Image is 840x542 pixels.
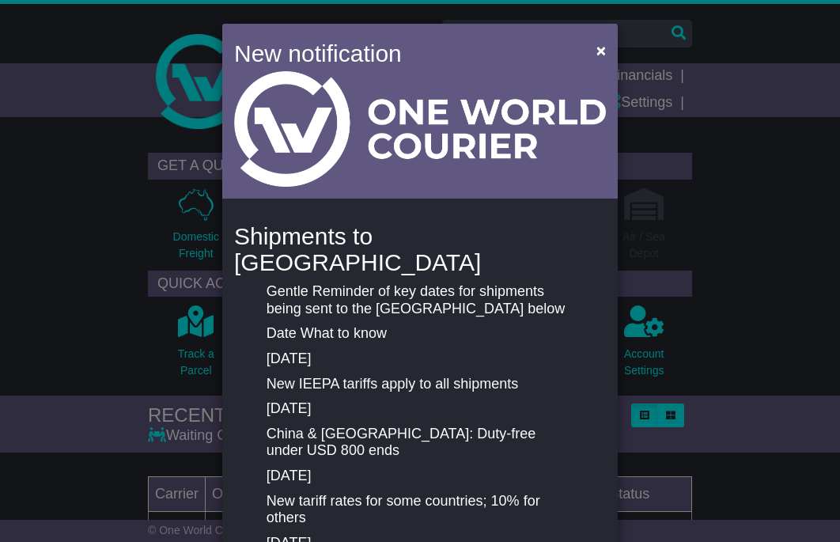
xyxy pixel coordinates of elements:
p: China & [GEOGRAPHIC_DATA]: Duty-free under USD 800 ends [267,426,573,460]
h4: Shipments to [GEOGRAPHIC_DATA] [234,223,606,275]
p: [DATE] [267,468,573,485]
h4: New notification [234,36,573,71]
p: New tariff rates for some countries; 10% for others [267,493,573,527]
p: Gentle Reminder of key dates for shipments being sent to the [GEOGRAPHIC_DATA] below [267,283,573,317]
p: [DATE] [267,400,573,418]
p: New IEEPA tariffs apply to all shipments [267,376,573,393]
button: Close [588,34,614,66]
span: × [596,41,606,59]
img: Light [234,71,606,187]
p: Date What to know [267,325,573,343]
p: [DATE] [267,351,573,368]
